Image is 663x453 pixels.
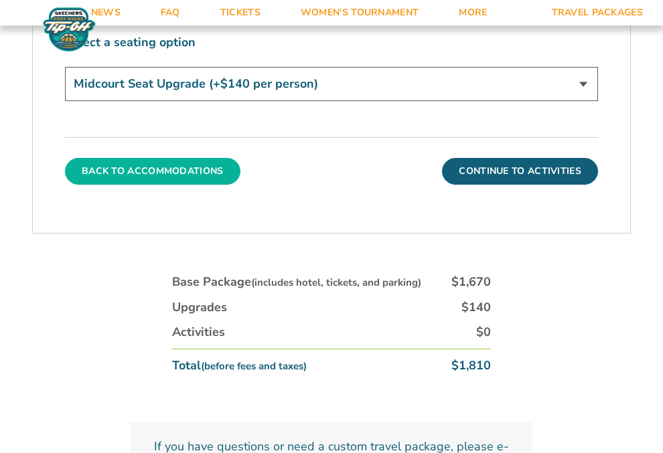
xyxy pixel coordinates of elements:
[172,324,225,341] div: Activities
[172,357,307,374] div: Total
[65,34,598,51] label: Select a seating option
[451,274,491,290] div: $1,670
[65,158,240,185] button: Back To Accommodations
[461,299,491,316] div: $140
[201,359,307,373] small: (before fees and taxes)
[251,276,421,289] small: (includes hotel, tickets, and parking)
[451,357,491,374] div: $1,810
[172,274,421,290] div: Base Package
[172,299,227,316] div: Upgrades
[40,7,98,52] img: Fort Myers Tip-Off
[442,158,598,185] button: Continue To Activities
[476,324,491,341] div: $0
